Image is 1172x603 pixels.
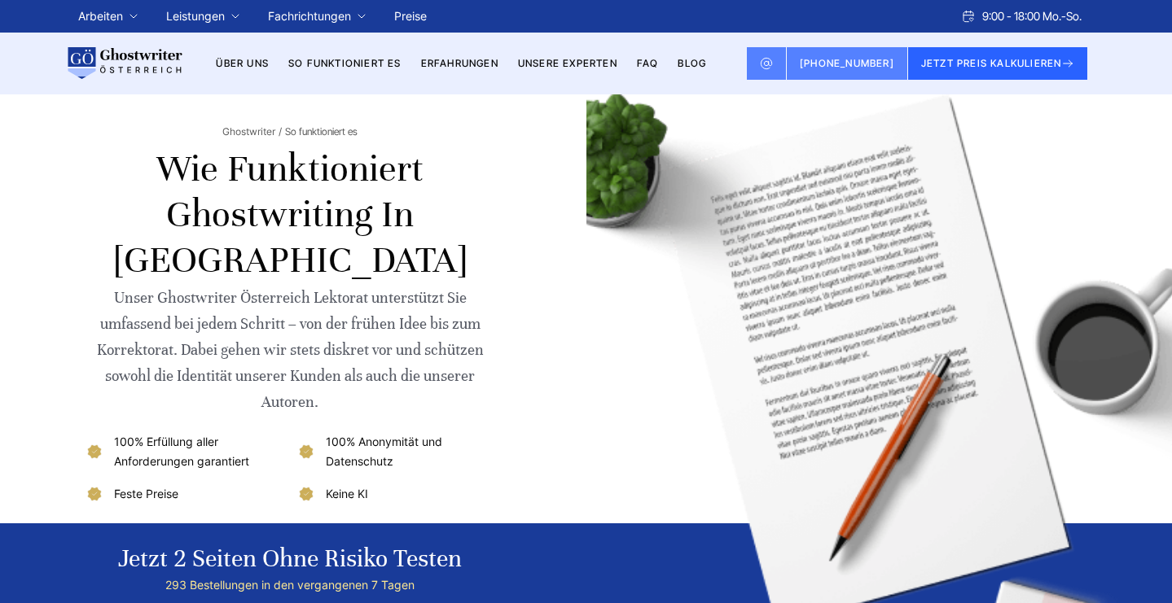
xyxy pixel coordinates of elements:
div: 293 Bestellungen in den vergangenen 7 Tagen [118,575,462,595]
span: [PHONE_NUMBER] [800,57,894,69]
a: Erfahrungen [421,57,498,69]
a: Arbeiten [78,7,123,26]
button: JETZT PREIS KALKULIEREN [908,47,1088,80]
a: BLOG [678,57,706,69]
img: Email [760,57,773,70]
a: So funktioniert es [288,57,402,69]
img: logo wirschreiben [65,47,182,80]
a: [PHONE_NUMBER] [787,47,908,80]
li: 100% Anonymität und Datenschutz [296,432,496,471]
span: So funktioniert es [285,125,358,138]
img: Feste Preise [85,484,104,504]
li: Keine KI [296,484,496,504]
img: 100% Erfüllung aller Anforderungen garantiert [85,442,104,461]
a: Unsere Experten [518,57,617,69]
a: Über uns [216,57,269,69]
a: Ghostwriter [222,125,282,138]
span: 9:00 - 18:00 Mo.-So. [982,7,1082,26]
a: Fachrichtungen [268,7,351,26]
a: FAQ [637,57,659,69]
img: Schedule [961,10,976,23]
a: Preise [394,9,427,23]
img: 100% Anonymität und Datenschutz [296,442,316,461]
li: 100% Erfüllung aller Anforderungen garantiert [85,432,284,471]
img: Keine KI [296,484,316,504]
h1: Wie funktioniert Ghostwriting in [GEOGRAPHIC_DATA] [85,146,496,283]
a: Leistungen [166,7,225,26]
div: Jetzt 2 Seiten ohne Risiko testen [118,543,462,575]
li: Feste Preise [85,484,284,504]
div: Unser Ghostwriter Österreich Lektorat unterstützt Sie umfassend bei jedem Schritt – von der frühe... [85,285,496,415]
